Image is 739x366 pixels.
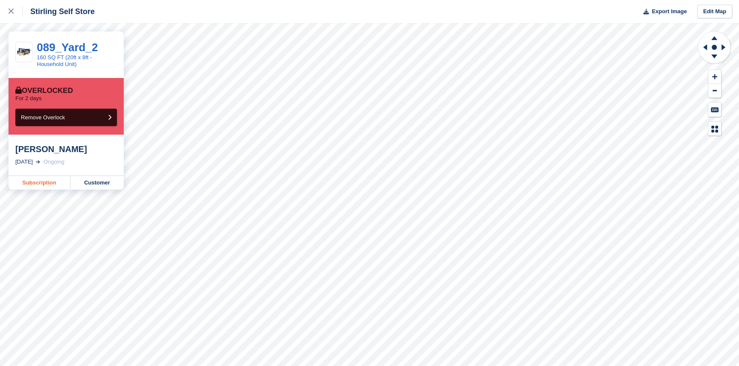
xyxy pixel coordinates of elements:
a: Subscription [9,176,70,190]
div: [DATE] [15,158,33,166]
button: Map Legend [708,122,721,136]
a: 089_Yard_2 [37,41,98,54]
img: 20-ft-container%20(1).jpg [16,46,32,58]
a: 160 SQ FT (20ft x 8ft - Household Unit) [37,54,92,67]
div: [PERSON_NAME] [15,144,117,154]
button: Remove Overlock [15,109,117,126]
a: Customer [70,176,124,190]
button: Zoom In [708,70,721,84]
span: Remove Overlock [21,114,65,121]
div: Overlocked [15,86,73,95]
img: arrow-right-light-icn-cde0832a797a2874e46488d9cf13f60e5c3a73dbe684e267c42b8395dfbc2abf.svg [36,160,40,164]
div: Stirling Self Store [23,6,95,17]
div: Ongoing [44,158,64,166]
p: For 2 days [15,95,41,102]
span: Export Image [652,7,687,16]
button: Keyboard Shortcuts [708,103,721,117]
button: Zoom Out [708,84,721,98]
a: Edit Map [697,5,732,19]
button: Export Image [638,5,687,19]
